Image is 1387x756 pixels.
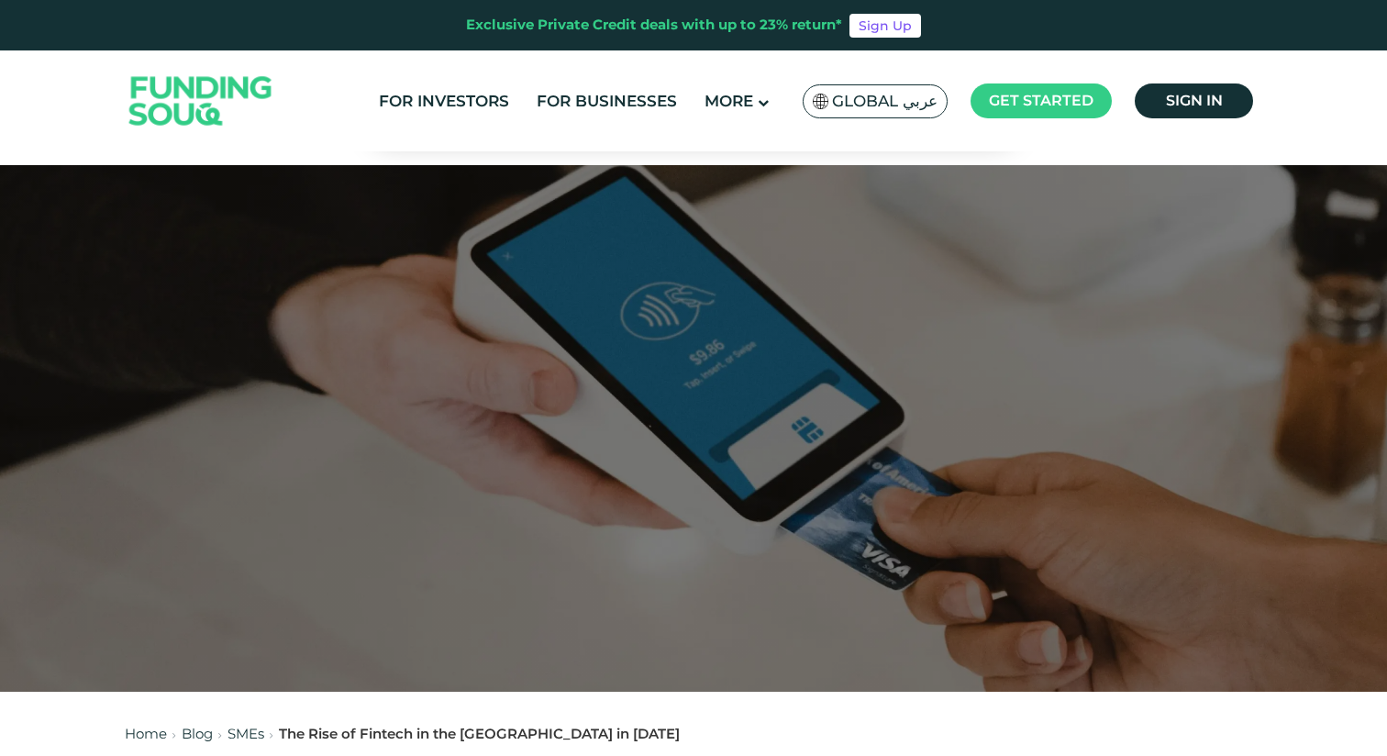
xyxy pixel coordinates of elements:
[1166,92,1223,109] span: Sign in
[374,86,514,117] a: For Investors
[227,725,264,742] a: SMEs
[849,14,921,38] a: Sign Up
[705,92,753,110] span: More
[182,725,213,742] a: Blog
[466,15,842,36] div: Exclusive Private Credit deals with up to 23% return*
[813,94,829,109] img: SA Flag
[832,91,938,112] span: Global عربي
[111,55,291,148] img: Logo
[532,86,682,117] a: For Businesses
[125,725,167,742] a: Home
[1135,83,1253,118] a: Sign in
[279,724,680,745] div: The Rise of Fintech in the [GEOGRAPHIC_DATA] in [DATE]
[989,92,1093,109] span: Get started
